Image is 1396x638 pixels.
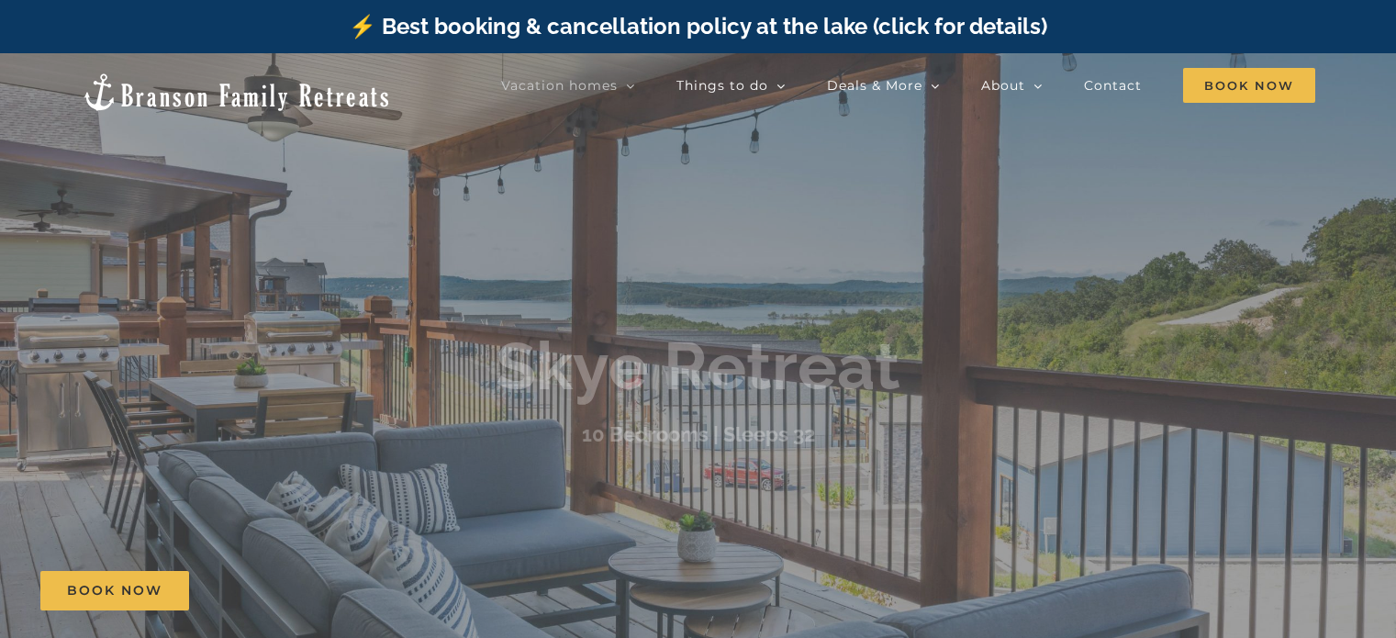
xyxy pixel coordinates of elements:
[981,79,1025,92] span: About
[501,67,635,104] a: Vacation homes
[1084,67,1142,104] a: Contact
[501,67,1315,104] nav: Main Menu
[496,327,900,405] b: Skye Retreat
[1183,68,1315,103] span: Book Now
[676,67,786,104] a: Things to do
[40,571,189,610] a: Book Now
[827,79,922,92] span: Deals & More
[501,79,618,92] span: Vacation homes
[582,422,815,446] h3: 10 Bedrooms | Sleeps 32
[981,67,1043,104] a: About
[67,583,162,599] span: Book Now
[349,13,1047,39] a: ⚡️ Best booking & cancellation policy at the lake (click for details)
[1084,79,1142,92] span: Contact
[676,79,768,92] span: Things to do
[81,72,392,113] img: Branson Family Retreats Logo
[827,67,940,104] a: Deals & More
